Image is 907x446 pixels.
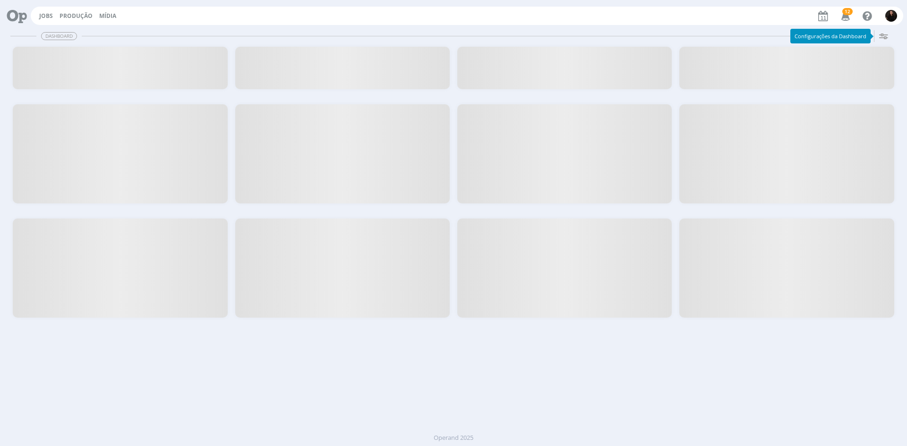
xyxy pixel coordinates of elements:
a: Jobs [39,12,53,20]
div: Configurações da Dashboard [790,29,871,43]
button: Mídia [96,12,119,20]
img: S [885,10,897,22]
a: Mídia [99,12,116,20]
span: 12 [842,8,853,15]
span: Dashboard [41,32,77,40]
button: Produção [57,12,95,20]
a: Produção [60,12,93,20]
button: Jobs [36,12,56,20]
button: S [885,8,898,24]
button: 12 [835,8,855,25]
